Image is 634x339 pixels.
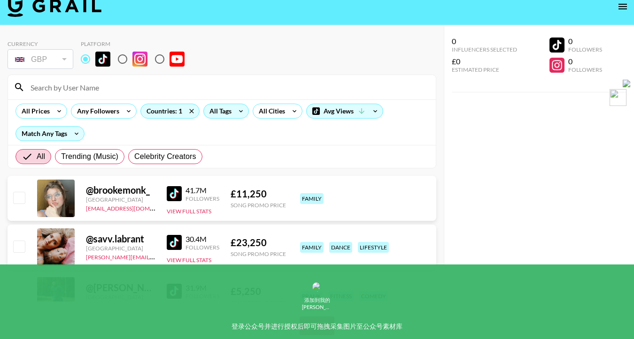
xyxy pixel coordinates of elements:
div: Influencers Selected [452,46,517,53]
div: Match Any Tags [16,127,84,141]
span: All [37,151,45,162]
div: All Tags [204,104,233,118]
div: dance [329,242,352,253]
div: 0 [568,37,602,46]
img: TikTok [95,52,110,67]
div: 30.4M [186,234,219,244]
span: Celebrity Creators [134,151,196,162]
div: 0 [452,37,517,46]
div: Followers [568,66,602,73]
div: 0 [568,57,602,66]
div: Followers [568,46,602,53]
div: £0 [452,57,517,66]
div: @ savv.labrant [86,233,155,245]
div: £ 11,250 [231,188,286,200]
div: All Cities [253,104,287,118]
div: Avg Views [307,104,383,118]
button: View Full Stats [167,208,211,215]
div: Estimated Price [452,66,517,73]
a: [EMAIL_ADDRESS][DOMAIN_NAME] [86,203,180,212]
img: YouTube [170,52,185,67]
img: Instagram [132,52,147,67]
div: family [300,193,324,204]
div: Countries: 1 [141,104,199,118]
button: View Full Stats [167,256,211,264]
div: [GEOGRAPHIC_DATA] [86,245,155,252]
iframe: Drift Widget Chat Controller [587,292,623,328]
a: [PERSON_NAME][EMAIL_ADDRESS][DOMAIN_NAME] [86,252,225,261]
div: GBP [9,51,71,68]
img: TikTok [167,186,182,201]
div: All Prices [16,104,52,118]
div: Followers [186,244,219,251]
input: Search by User Name [25,80,430,95]
span: Trending (Music) [61,151,118,162]
div: family [300,242,324,253]
div: @ brookemonk_ [86,184,155,196]
div: 41.7M [186,186,219,195]
div: Followers [186,195,219,202]
img: TikTok [167,235,182,250]
div: Any Followers [71,104,121,118]
div: Currency is locked to GBP [8,47,73,71]
div: Platform [81,40,192,47]
div: [GEOGRAPHIC_DATA] [86,196,155,203]
div: Song Promo Price [231,202,286,209]
div: lifestyle [358,242,389,253]
div: Currency [8,40,73,47]
div: Song Promo Price [231,250,286,257]
div: £ 23,250 [231,237,286,249]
